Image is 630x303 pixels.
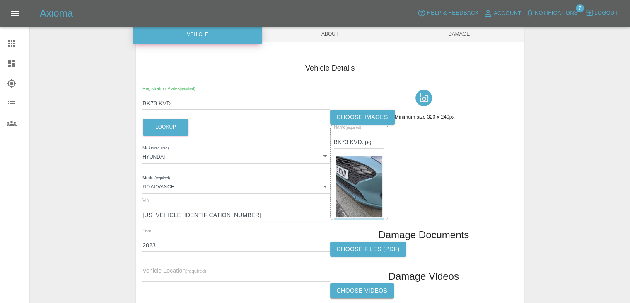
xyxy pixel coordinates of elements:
h1: Damage Documents [378,228,469,242]
div: HYUNDAI [142,149,330,164]
span: Name [334,125,361,130]
button: Help & Feedback [415,7,480,20]
span: Vin [142,198,149,203]
h1: Damage Videos [388,270,459,283]
small: (required) [345,126,361,130]
small: (required) [154,176,170,180]
span: Account [494,9,521,18]
a: Account [481,7,524,20]
button: Open drawer [5,3,25,23]
h5: Axioma [40,7,73,20]
h4: Vehicle Details [142,63,517,74]
span: Registration Plates [142,86,195,91]
label: Choose Videos [330,283,394,298]
button: Logout [583,7,620,20]
small: (required) [153,146,169,150]
div: Vehicle [133,24,262,44]
span: Logout [594,8,618,18]
span: About [266,26,395,42]
span: 7 [576,4,584,12]
div: I10 ADVANCE [142,178,330,193]
small: (required) [186,269,206,274]
button: Lookup [143,119,188,136]
span: Minimum size 320 x 240px [395,114,455,120]
span: Vehicle Location [142,267,206,274]
label: Choose files (pdf) [330,242,406,257]
small: (required) [180,87,195,90]
span: Damage [394,26,524,42]
label: Make [142,145,169,151]
span: Year [142,228,152,233]
span: Notifications [535,8,578,18]
button: Notifications [524,7,580,20]
label: Choose images [330,110,395,125]
label: Model [142,175,170,181]
span: Help & Feedback [427,8,478,18]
